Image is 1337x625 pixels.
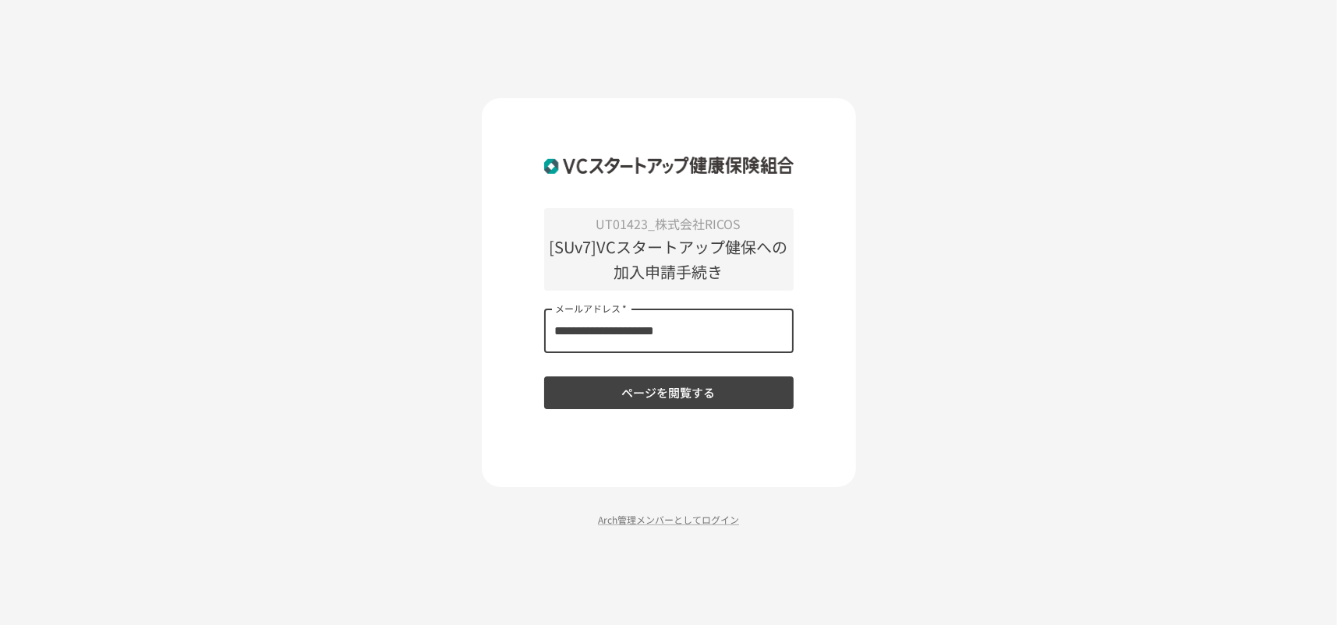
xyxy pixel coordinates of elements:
[482,512,856,527] p: Arch管理メンバーとしてログイン
[544,145,794,185] img: ZDfHsVrhrXUoWEWGWYf8C4Fv4dEjYTEDCNvmL73B7ox
[544,376,794,409] button: ページを閲覧する
[544,235,794,284] p: [SUv7]VCスタートアップ健保への加入申請手続き
[544,214,794,235] p: UT01423_株式会社RICOS
[555,302,627,316] label: メールアドレス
